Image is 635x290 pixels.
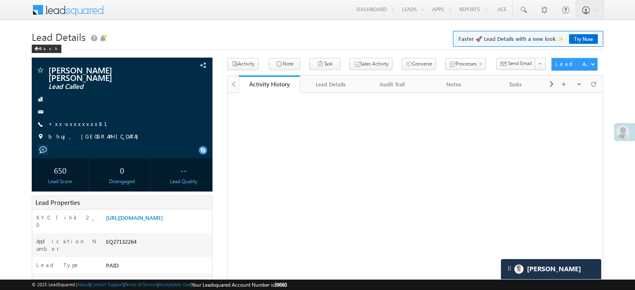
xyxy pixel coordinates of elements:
a: Lead Details [300,76,362,93]
div: 650 [34,162,86,178]
span: Send Email [508,60,532,67]
a: Terms of Service [125,282,157,287]
span: [PERSON_NAME] [PERSON_NAME] [48,66,160,81]
div: Audit Trail [369,79,416,89]
span: Carter [527,265,581,273]
span: Your Leadsquared Account Number is [192,282,287,288]
img: Carter [514,265,524,274]
span: bhuj, [GEOGRAPHIC_DATA] [48,133,142,141]
div: Lead Score [34,178,86,185]
a: Tasks [485,76,546,93]
div: Back [32,45,61,53]
span: Processes [455,61,477,67]
img: carter-drag [506,265,513,272]
label: Application Number [36,237,97,252]
div: Disengaged [96,178,148,185]
div: 0 [96,162,148,178]
a: Activity History [239,76,300,93]
button: Activity [227,58,258,70]
div: -- [157,162,210,178]
span: Lead Properties [35,198,80,207]
button: Send Email [496,58,536,70]
div: EQ27132264 [104,237,212,249]
div: Lead Actions [555,60,591,68]
a: Try Now [569,34,598,44]
span: [PERSON_NAME] [106,278,148,285]
a: Back [32,44,66,51]
div: PAID [104,261,212,273]
button: Note [269,58,300,70]
a: About [77,282,89,287]
div: Activity History [245,80,294,88]
a: Acceptable Use [159,282,190,287]
label: Owner [36,277,56,285]
a: Audit Trail [362,76,423,93]
div: carter-dragCarter[PERSON_NAME] [501,259,602,280]
button: Task [309,58,341,70]
div: Tasks [492,79,539,89]
span: 39660 [274,282,287,288]
span: Lead Details [32,30,86,43]
div: Notes [430,79,477,89]
div: Lead Details [307,79,354,89]
span: Lead Called [48,83,160,91]
label: Lead Type [36,261,80,269]
label: KYC link 2_0 [36,214,97,229]
span: Faster 🚀 Lead Details with a new look ✨ [458,35,598,43]
div: Lead Quality [157,178,210,185]
a: Contact Support [91,282,124,287]
button: Lead Actions [552,58,597,71]
a: Notes [423,76,485,93]
span: © 2025 LeadSquared | | | | | [32,281,287,289]
button: Processes [445,58,486,70]
a: +xx-xxxxxxxx81 [48,120,117,127]
button: Sales Activity [349,58,392,70]
button: Converse [402,58,436,70]
a: [URL][DOMAIN_NAME] [106,214,163,221]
